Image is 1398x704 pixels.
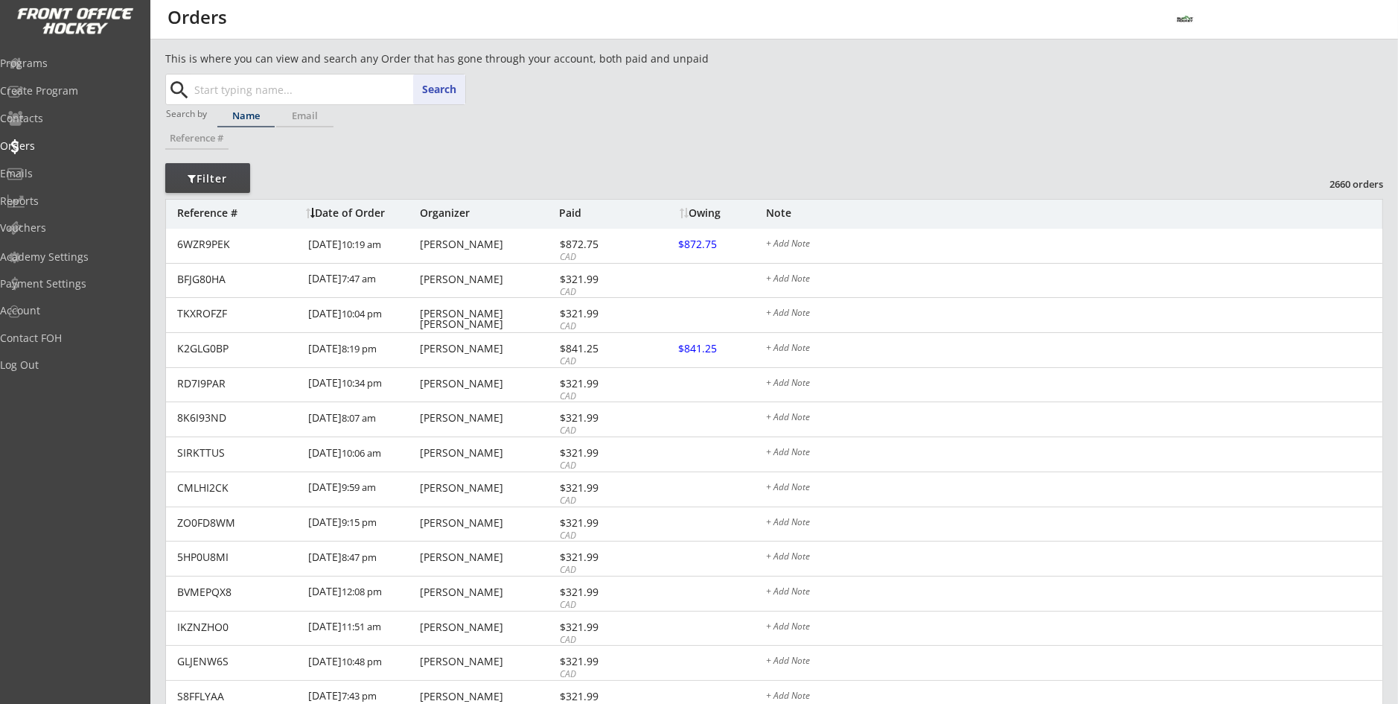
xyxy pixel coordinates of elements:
[766,239,1382,251] div: + Add Note
[560,495,639,507] div: CAD
[766,413,1382,425] div: + Add Note
[766,378,1382,390] div: + Add Note
[766,552,1382,564] div: + Add Note
[560,564,639,577] div: CAD
[308,646,416,679] div: [DATE]
[342,411,376,425] font: 8:07 am
[342,342,377,355] font: 8:19 pm
[177,483,299,493] div: CMLHI2CK
[308,333,416,367] div: [DATE]
[177,378,299,389] div: RD7I9PAR
[560,320,639,333] div: CAD
[177,239,299,250] div: 6WZR9PEK
[560,518,639,528] div: $321.99
[766,448,1382,460] div: + Add Note
[308,298,416,332] div: [DATE]
[560,251,639,264] div: CAD
[560,530,639,542] div: CAD
[560,552,639,562] div: $321.99
[306,208,416,218] div: Date of Order
[308,542,416,575] div: [DATE]
[766,518,1382,530] div: + Add Note
[413,74,465,104] button: Search
[420,343,555,354] div: [PERSON_NAME]
[342,655,382,668] font: 10:48 pm
[766,691,1382,703] div: + Add Note
[766,274,1382,286] div: + Add Note
[420,239,555,250] div: [PERSON_NAME]
[560,483,639,493] div: $321.99
[177,448,299,458] div: SIRKTTUS
[308,437,416,471] div: [DATE]
[420,413,555,423] div: [PERSON_NAME]
[308,472,416,506] div: [DATE]
[342,272,376,285] font: 7:47 am
[560,587,639,597] div: $321.99
[420,378,555,389] div: [PERSON_NAME]
[177,518,299,528] div: ZO0FD8WM
[177,587,299,597] div: BVMEPQX8
[560,634,639,647] div: CAD
[766,587,1382,599] div: + Add Note
[217,111,275,121] div: Name
[559,208,639,218] div: Paid
[560,286,639,299] div: CAD
[308,507,416,541] div: [DATE]
[560,413,639,423] div: $321.99
[342,551,377,564] font: 8:47 pm
[165,51,794,66] div: This is where you can view and search any Order that has gone through your account, both paid and...
[560,691,639,702] div: $321.99
[342,620,381,633] font: 11:51 am
[560,390,639,403] div: CAD
[560,378,639,389] div: $321.99
[177,413,299,423] div: 8K6I93ND
[560,622,639,632] div: $321.99
[342,481,376,494] font: 9:59 am
[308,368,416,402] div: [DATE]
[420,448,555,458] div: [PERSON_NAME]
[766,622,1382,634] div: + Add Note
[766,308,1382,320] div: + Add Note
[166,109,208,118] div: Search by
[165,133,229,143] div: Reference #
[560,656,639,667] div: $321.99
[420,308,555,329] div: [PERSON_NAME] [PERSON_NAME]
[766,208,1382,218] div: Note
[308,612,416,645] div: [DATE]
[342,585,382,598] font: 12:08 pm
[177,552,299,562] div: 5HP0U8MI
[560,343,639,354] div: $841.25
[766,343,1382,355] div: + Add Note
[560,355,639,368] div: CAD
[420,208,555,218] div: Organizer
[342,446,381,460] font: 10:06 am
[167,78,192,102] button: search
[680,208,765,218] div: Owing
[177,656,299,667] div: GLJENW6S
[1306,177,1383,191] div: 2660 orders
[766,656,1382,668] div: + Add Note
[276,111,333,121] div: Email
[560,274,639,285] div: $321.99
[560,460,639,472] div: CAD
[420,691,555,702] div: [PERSON_NAME]
[342,376,382,390] font: 10:34 pm
[560,308,639,319] div: $321.99
[177,691,299,702] div: S8FFLYAA
[177,343,299,354] div: K2GLG0BP
[177,208,299,218] div: Reference #
[165,171,250,186] div: Filter
[420,656,555,667] div: [PERSON_NAME]
[560,668,639,681] div: CAD
[560,425,639,437] div: CAD
[342,238,381,251] font: 10:19 am
[191,74,465,104] input: Start typing name...
[420,587,555,597] div: [PERSON_NAME]
[560,599,639,612] div: CAD
[177,622,299,632] div: IKZNZHO0
[420,274,555,285] div: [PERSON_NAME]
[766,483,1382,495] div: + Add Note
[420,622,555,632] div: [PERSON_NAME]
[308,577,416,610] div: [DATE]
[308,229,416,262] div: [DATE]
